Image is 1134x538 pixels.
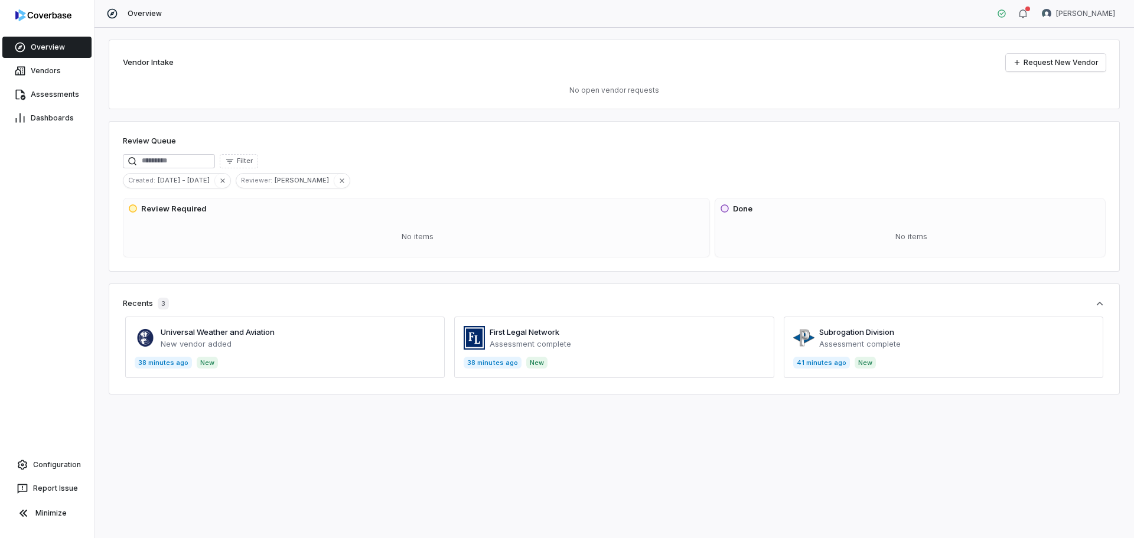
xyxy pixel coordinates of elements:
img: Melanie Lorent avatar [1042,9,1051,18]
span: [PERSON_NAME] [275,175,334,185]
a: Vendors [2,60,92,81]
span: Configuration [33,460,81,469]
a: Assessments [2,84,92,105]
a: Request New Vendor [1006,54,1106,71]
a: Universal Weather and Aviation [161,327,275,337]
div: Recents [123,298,169,309]
a: First Legal Network [490,327,559,337]
span: Reviewer : [236,175,275,185]
button: Recents3 [123,298,1106,309]
span: Overview [31,43,65,52]
span: Filter [237,156,253,165]
span: [PERSON_NAME] [1056,9,1115,18]
button: Report Issue [5,478,89,499]
span: Created : [123,175,158,185]
span: Report Issue [33,484,78,493]
h1: Review Queue [123,135,176,147]
h3: Done [733,203,752,215]
span: 3 [158,298,169,309]
span: [DATE] - [DATE] [158,175,214,185]
button: Melanie Lorent avatar[PERSON_NAME] [1035,5,1122,22]
span: Overview [128,9,162,18]
h2: Vendor Intake [123,57,174,69]
span: Vendors [31,66,61,76]
a: Subrogation Division [819,327,894,337]
a: Overview [2,37,92,58]
div: No items [128,221,707,252]
button: Filter [220,154,258,168]
div: No items [720,221,1103,252]
button: Minimize [5,501,89,525]
a: Dashboards [2,107,92,129]
a: Configuration [5,454,89,475]
h3: Review Required [141,203,207,215]
span: Dashboards [31,113,74,123]
img: logo-D7KZi-bG.svg [15,9,71,21]
span: Assessments [31,90,79,99]
p: No open vendor requests [123,86,1106,95]
span: Minimize [35,508,67,518]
